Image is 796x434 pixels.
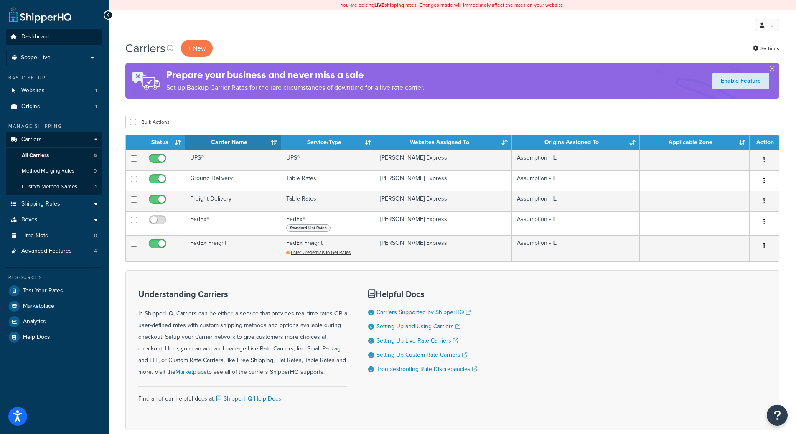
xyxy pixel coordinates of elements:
td: [PERSON_NAME] Express [375,170,512,191]
td: FedEx® [281,211,375,235]
span: 1 [95,87,97,94]
span: 1 [95,183,97,190]
a: Dashboard [6,29,102,45]
li: Origins [6,99,102,114]
td: Assumption - IL [512,191,639,211]
a: Setting Up Custom Rate Carriers [376,350,467,359]
td: [PERSON_NAME] Express [375,191,512,211]
h4: Prepare your business and never miss a sale [166,68,425,82]
span: Custom Method Names [22,183,77,190]
td: Assumption - IL [512,211,639,235]
b: LIVE [374,1,384,9]
div: Resources [6,274,102,281]
td: FedEx® [185,211,281,235]
th: Service/Type: activate to sort column ascending [281,135,375,150]
div: Basic Setup [6,74,102,81]
span: Shipping Rules [21,201,60,208]
span: Enter Credentials to Get Rates [291,249,351,256]
a: Marketplace [175,368,207,376]
a: Advanced Features 4 [6,244,102,259]
span: 4 [94,248,97,255]
span: 0 [94,168,97,175]
span: Carriers [21,136,42,143]
a: Method Merging Rules 0 [6,163,102,179]
td: UPS® [281,150,375,170]
a: Marketplace [6,299,102,314]
h3: Helpful Docs [368,289,477,299]
button: Bulk Actions [125,116,174,128]
a: Troubleshooting Rate Discrepancies [376,365,477,373]
td: Table Rates [281,170,375,191]
th: Status: activate to sort column ascending [142,135,185,150]
a: Carriers [6,132,102,147]
td: Ground Delivery [185,170,281,191]
th: Carrier Name: activate to sort column ascending [185,135,281,150]
span: Help Docs [23,334,50,341]
li: Time Slots [6,228,102,244]
span: Origins [21,103,40,110]
span: Websites [21,87,45,94]
span: 0 [94,232,97,239]
a: Boxes [6,212,102,228]
span: Boxes [21,216,38,223]
li: Method Merging Rules [6,163,102,179]
span: Time Slots [21,232,48,239]
h1: Carriers [125,40,165,56]
td: [PERSON_NAME] Express [375,150,512,170]
td: Assumption - IL [512,150,639,170]
span: Dashboard [21,33,50,41]
h3: Understanding Carriers [138,289,347,299]
th: Action [750,135,779,150]
button: Open Resource Center [767,405,788,426]
a: Websites 1 [6,83,102,99]
a: Custom Method Names 1 [6,179,102,195]
a: Analytics [6,314,102,329]
a: Help Docs [6,330,102,345]
li: Custom Method Names [6,179,102,195]
td: [PERSON_NAME] Express [375,211,512,235]
td: FedEx Freight [281,235,375,261]
li: All Carriers [6,148,102,163]
img: ad-rules-rateshop-fe6ec290ccb7230408bd80ed9643f0289d75e0ffd9eb532fc0e269fcd187b520.png [125,63,166,99]
a: ShipperHQ Home [9,6,71,23]
a: Enter Credentials to Get Rates [286,249,351,256]
button: + New [181,40,213,57]
a: ShipperHQ Help Docs [215,394,281,403]
li: Websites [6,83,102,99]
span: Advanced Features [21,248,72,255]
a: Setting Up and Using Carriers [376,322,460,331]
td: FedEx Freight [185,235,281,261]
a: Shipping Rules [6,196,102,212]
div: In ShipperHQ, Carriers can be either, a service that provides real-time rates OR a user-defined r... [138,289,347,378]
td: Assumption - IL [512,235,639,261]
a: Origins 1 [6,99,102,114]
span: 5 [94,152,97,159]
span: Scope: Live [21,54,51,61]
a: Carriers Supported by ShipperHQ [376,308,471,317]
a: All Carriers 5 [6,148,102,163]
th: Applicable Zone: activate to sort column ascending [640,135,750,150]
li: Test Your Rates [6,283,102,298]
div: Manage Shipping [6,123,102,130]
td: Freight Delivery [185,191,281,211]
th: Websites Assigned To: activate to sort column ascending [375,135,512,150]
span: 1 [95,103,97,110]
td: UPS® [185,150,281,170]
span: Method Merging Rules [22,168,74,175]
div: Find all of our helpful docs at: [138,386,347,405]
td: Table Rates [281,191,375,211]
th: Origins Assigned To: activate to sort column ascending [512,135,639,150]
p: Set up Backup Carrier Rates for the rare circumstances of downtime for a live rate carrier. [166,82,425,94]
span: All Carriers [22,152,49,159]
span: Analytics [23,318,46,325]
span: Marketplace [23,303,54,310]
td: [PERSON_NAME] Express [375,235,512,261]
li: Advanced Features [6,244,102,259]
span: Standard List Rates [286,224,331,232]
